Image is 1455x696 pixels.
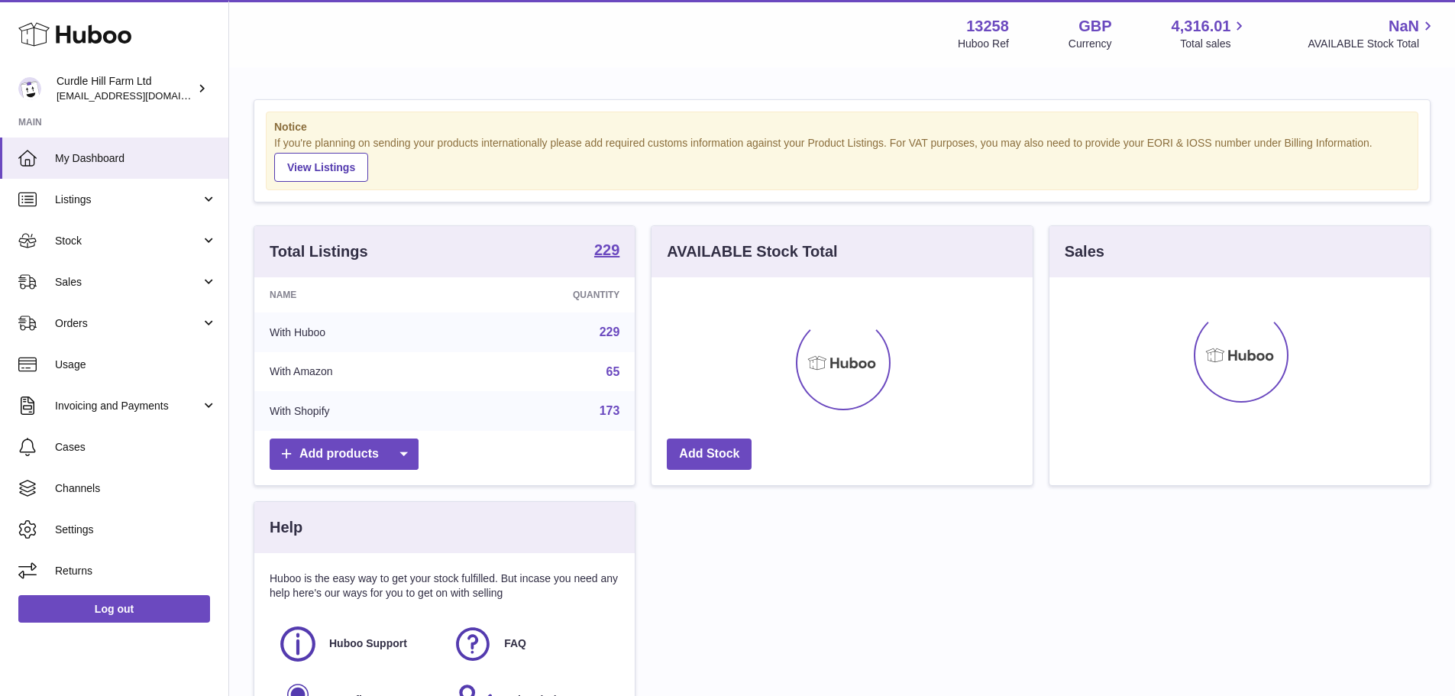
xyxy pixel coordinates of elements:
span: Total sales [1180,37,1248,51]
span: Listings [55,193,201,207]
a: Add Stock [667,439,752,470]
th: Quantity [463,277,635,312]
span: Channels [55,481,217,496]
td: With Shopify [254,391,463,431]
a: 4,316.01 Total sales [1172,16,1249,51]
strong: GBP [1078,16,1111,37]
span: Usage [55,358,217,372]
img: internalAdmin-13258@internal.huboo.com [18,77,41,100]
span: Returns [55,564,217,578]
div: Huboo Ref [958,37,1009,51]
div: Currency [1069,37,1112,51]
h3: AVAILABLE Stock Total [667,241,837,262]
span: AVAILABLE Stock Total [1308,37,1437,51]
p: Huboo is the easy way to get your stock fulfilled. But incase you need any help here's our ways f... [270,571,619,601]
a: 65 [606,365,620,378]
div: Curdle Hill Farm Ltd [57,74,194,103]
a: Log out [18,595,210,623]
a: 229 [600,325,620,338]
span: Settings [55,523,217,537]
strong: 13258 [966,16,1009,37]
td: With Amazon [254,352,463,392]
h3: Help [270,517,302,538]
span: 4,316.01 [1172,16,1231,37]
span: My Dashboard [55,151,217,166]
a: FAQ [452,623,612,665]
h3: Sales [1065,241,1104,262]
a: View Listings [274,153,368,182]
a: Add products [270,439,419,470]
a: 229 [594,242,619,261]
span: Invoicing and Payments [55,399,201,413]
strong: 229 [594,242,619,257]
span: Stock [55,234,201,248]
a: NaN AVAILABLE Stock Total [1308,16,1437,51]
div: If you're planning on sending your products internationally please add required customs informati... [274,136,1410,182]
span: Sales [55,275,201,290]
td: With Huboo [254,312,463,352]
span: FAQ [504,636,526,651]
strong: Notice [274,120,1410,134]
a: Huboo Support [277,623,437,665]
th: Name [254,277,463,312]
a: 173 [600,404,620,417]
h3: Total Listings [270,241,368,262]
span: Huboo Support [329,636,407,651]
span: [EMAIL_ADDRESS][DOMAIN_NAME] [57,89,225,102]
span: Orders [55,316,201,331]
span: NaN [1389,16,1419,37]
span: Cases [55,440,217,455]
